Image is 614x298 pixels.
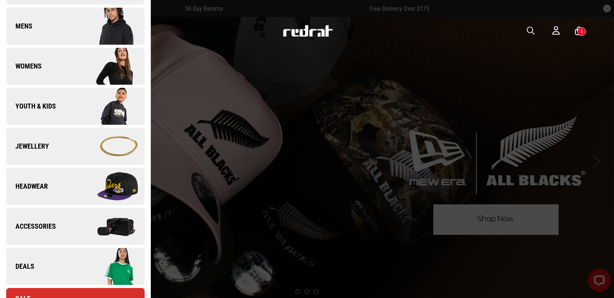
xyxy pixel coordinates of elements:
[580,29,583,34] div: 5
[6,222,56,231] span: Accessories
[6,8,145,45] a: Mens Company
[6,48,145,85] a: Womens Company
[6,168,145,205] a: Headwear Company
[6,182,48,191] span: Headwear
[6,142,49,151] span: Jewellery
[75,87,144,126] img: Company
[75,247,144,286] img: Company
[282,25,333,37] img: Redrat logo
[6,88,145,125] a: Youth & Kids Company
[6,102,56,111] span: Youth & Kids
[6,3,29,26] button: Open LiveChat chat widget
[6,262,34,271] span: Deals
[6,208,145,245] a: Accessories Company
[75,207,144,246] img: Company
[6,248,145,285] a: Deals Company
[6,62,42,71] span: Womens
[75,47,144,85] img: Company
[75,7,144,45] img: Company
[6,128,145,165] a: Jewellery Company
[6,22,32,31] span: Mens
[75,127,144,166] img: Company
[75,167,144,206] img: Company
[575,27,582,35] a: 5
